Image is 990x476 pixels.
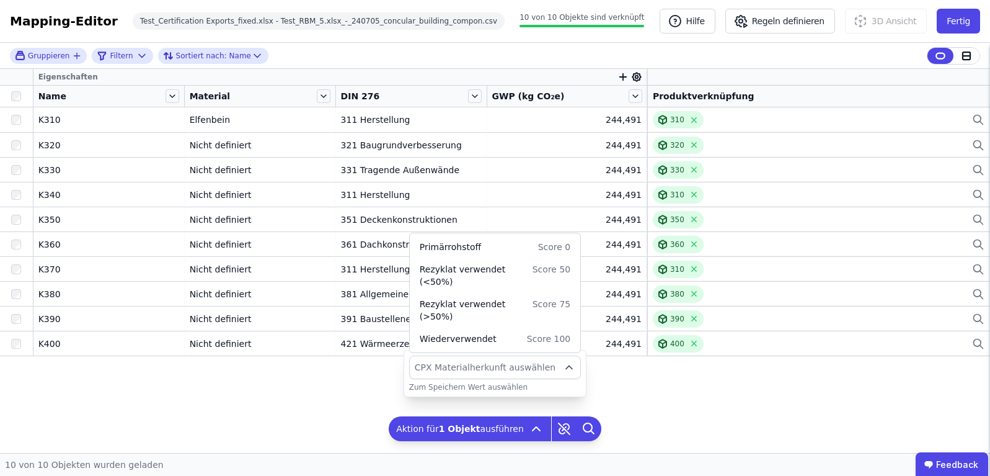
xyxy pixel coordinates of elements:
span: Zum Speichern Wert auswählen [409,383,528,392]
button: 3D Ansicht [845,9,927,34]
div: Nicht definiert [190,213,330,226]
div: 391 Baustelleneinrichtung [341,313,482,325]
div: K330 [38,164,179,176]
button: Regeln definieren [725,9,835,34]
div: Nicht definiert [190,313,330,325]
span: DIN 276 [341,90,380,102]
span: Primärrohstoff [420,241,481,253]
span: Filtern [110,51,133,61]
div: Nicht definiert [190,288,330,300]
span: Score 100 [522,333,570,345]
div: 381 Allgemeine Einbauten [341,288,482,300]
div: 320 [670,140,684,150]
div: K340 [38,189,179,201]
div: Mapping-Editor [10,12,118,30]
div: 310 [670,264,684,274]
span: Gruppieren [28,51,69,61]
div: 244,491 [492,213,642,226]
div: Nicht definiert [190,164,330,176]
div: K380 [38,288,179,300]
b: 1 Objekt [439,424,480,434]
div: 321 Baugrundverbesserung [341,139,482,151]
div: 390 [670,314,684,324]
span: Material [190,90,231,102]
div: Nicht definiert [190,189,330,201]
span: Score 75 [528,298,570,323]
div: Nicht definiert [190,338,330,350]
div: 311 Herstellung [341,189,482,201]
div: 351 Deckenkonstruktionen [341,213,482,226]
div: K310 [38,114,179,126]
span: Wiederverwendet [420,333,497,345]
span: Rezyklat verwendet (>50%) [420,298,528,323]
div: 244,491 [492,189,642,201]
div: 331 Tragende Außenwände [341,164,482,176]
div: 310 [670,115,684,125]
div: Name [163,48,251,63]
span: Sortiert nach: [176,51,227,61]
div: 311 Herstellung [341,263,482,276]
div: 330 [670,165,684,175]
div: 361 Dachkonstruktionen [341,238,482,251]
span: Rezyklat verwendet (<50%) [420,263,528,288]
button: Gruppieren [15,50,82,61]
div: K350 [38,213,179,226]
div: K370 [38,263,179,276]
div: K320 [38,139,179,151]
div: 311 Herstellung [341,114,482,126]
div: 350 [670,215,684,225]
button: Hilfe [660,9,715,34]
span: 10 von 10 Objekte sind verknüpft [519,13,644,22]
div: 244,491 [492,114,642,126]
span: CPX Materialherkunft auswählen [415,361,555,374]
div: Produktverknüpfung [653,90,985,102]
div: 244,491 [492,164,642,176]
button: Fertig [937,9,980,34]
span: Score 50 [528,263,570,288]
span: GWP (kg CO₂e) [492,90,565,102]
span: Name [38,90,66,102]
div: K390 [38,313,179,325]
ul: CPX Materialherkunft auswählen [409,233,581,353]
div: 244,491 [492,139,642,151]
div: 310 [670,190,684,200]
div: 400 [670,339,684,349]
div: 380 [670,289,684,299]
span: Score 0 [533,241,571,253]
div: Nicht definiert [190,139,330,151]
div: Nicht definiert [190,263,330,276]
span: Eigenschaften [38,72,98,82]
div: 421 Wärmeerzeugungsanlagen [341,338,482,350]
div: Nicht definiert [190,238,330,251]
div: K400 [38,338,179,350]
div: Elfenbein [190,114,330,126]
div: 360 [670,240,684,249]
span: Aktion für ausführen [396,423,524,435]
div: Test_Certification Exports_fixed.xlsx - Test_RBM_5.xlsx_-_240705_concular_building_compon.csv [133,12,505,30]
button: CPX Materialherkunft auswählen [409,356,581,379]
div: K360 [38,238,179,251]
